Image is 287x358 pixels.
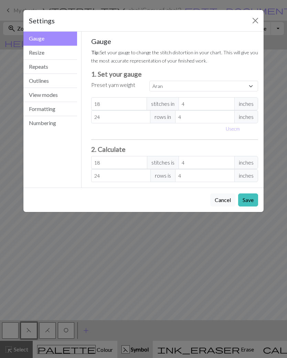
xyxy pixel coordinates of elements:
button: Resize [23,46,77,60]
span: rows in [150,110,176,123]
span: inches [234,169,258,182]
h5: Settings [29,15,55,26]
small: Set your gauge to change the stitch distortion in your chart. This will give you the most accurat... [91,49,258,64]
span: inches [234,110,258,123]
label: Preset yarn weight [91,81,135,89]
span: stitches is [147,156,179,169]
h5: Gauge [91,37,258,45]
button: Numbering [23,116,77,130]
span: inches [234,97,258,110]
button: Outlines [23,74,77,88]
button: View modes [23,88,77,102]
strong: Tip: [91,49,100,55]
button: Close [250,15,261,26]
span: inches [234,156,258,169]
span: stitches in [147,97,179,110]
button: Gauge [23,32,77,46]
h3: 2. Calculate [91,145,258,153]
button: Usecm [223,123,243,134]
button: Cancel [210,193,235,206]
button: Repeats [23,60,77,74]
button: Formatting [23,102,77,116]
h3: 1. Set your gauge [91,70,258,78]
button: Save [238,193,258,206]
span: rows is [150,169,176,182]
